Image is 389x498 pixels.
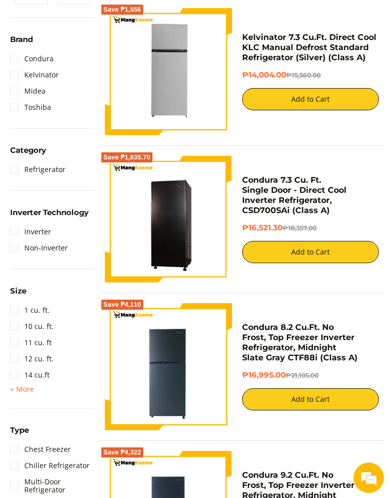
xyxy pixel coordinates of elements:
[242,223,379,233] h6: ₱16,521.30
[103,449,141,455] span: Save ₱4,322
[105,8,232,135] img: Kelvinator 7.3 Cu.Ft. Direct Cool KLC Manual Defrost Standard Refrigerator (Silver) (Class A)
[10,287,26,302] summary: Open
[242,322,358,362] a: Condura 8.2 Cu.Ft. No Frost, Top Freezer Inverter Refrigerator, Midnight Slate Gray CTF88i (Class A)
[10,99,51,115] a: Toshiba
[242,32,376,62] a: Kelvinator 7.3 Cu.Ft. Direct Cool KLC Manual Defrost Standard Refrigerator (Silver) (Class A)
[103,7,141,13] span: Save ₱1,556
[5,276,193,312] textarea: Type your message and click 'Submit'
[242,388,379,410] button: Add to Cart
[10,161,65,178] a: Refrigerator
[10,287,26,295] span: Size
[283,224,317,232] del: ₱18,357.00
[10,67,59,83] a: Kelvinator
[103,302,141,308] span: Save ₱4,110
[10,335,52,351] a: 11 cu. ft
[10,351,54,367] a: 12 cu. ft.
[10,209,89,216] span: Inverter Technology
[10,146,46,161] summary: Open
[242,241,379,263] button: Add to Cart
[242,175,346,215] a: Condura 7.3 Cu. Ft. Single Door - Direct Cool Inverter Refrigerator, CSD700SAi (Class A)
[21,128,177,230] span: We are offline. Please leave us a message.
[10,383,34,395] summary: Open
[105,157,232,281] img: Condura 7.3 Cu. Ft. Single Door - Direct Cool Inverter Refrigerator, CSD700SAi (Class A)
[10,426,29,441] summary: Open
[10,474,95,498] a: Multi-Door Refrigerator
[10,35,33,51] summary: Open
[242,70,379,80] h6: ₱14,004.00
[10,224,51,240] a: Inverter
[166,5,190,29] div: Minimize live chat window
[286,71,321,79] del: ₱15,560.00
[10,209,89,224] summary: Open
[10,441,71,458] a: Chest Freezer
[10,367,50,383] a: 14 cu.ft
[10,458,90,474] a: Chiller Refrigerator
[10,51,54,67] a: Condura
[53,57,170,70] div: Leave a message
[147,312,184,325] em: Submit
[10,318,54,335] a: 10 cu. ft.
[10,35,33,43] span: Brand
[10,240,68,256] a: Non-Inverter
[242,88,379,110] button: Add to Cart
[10,83,46,99] a: Midea
[10,302,50,318] a: 1 cu. ft.
[10,385,34,393] span: + More
[10,146,46,154] span: Category
[10,426,29,434] span: Type
[103,154,150,160] span: Save ₱1,835.70
[286,371,319,379] del: ₱21,105.00
[242,370,379,381] h6: ₱16,995.00
[105,303,232,430] img: Condura 8.2 Cu.Ft. No Frost, Top Freezer Inverter Refrigerator, Midnight Slate Gray CTF88i (Class A)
